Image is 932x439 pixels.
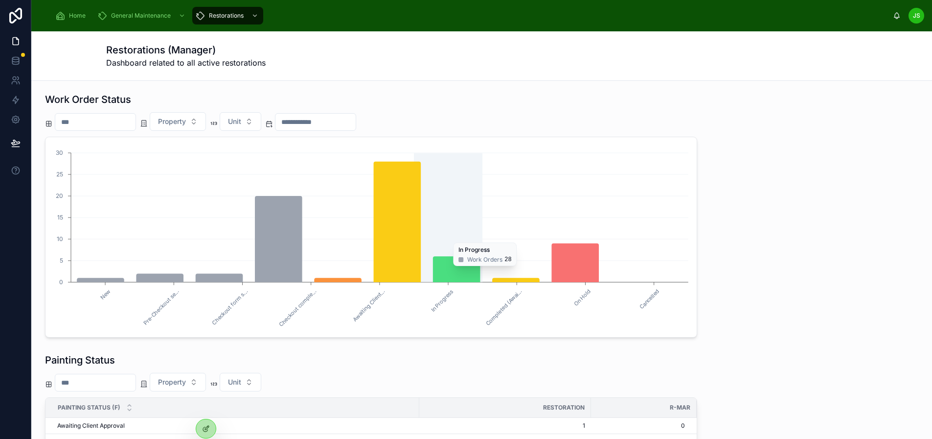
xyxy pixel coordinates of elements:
[430,288,455,314] text: In Progress
[56,149,63,156] tspan: 30
[69,12,86,20] span: Home
[220,373,261,391] button: Select Button
[209,12,244,20] span: Restorations
[57,214,63,221] tspan: 15
[94,7,190,24] a: General Maintenance
[277,288,318,328] text: Checkout comple...
[99,288,112,301] text: New
[210,288,249,326] text: Checkout form s...
[106,43,266,57] h1: Restorations (Manager)
[56,171,63,178] tspan: 25
[45,418,419,434] td: Awaiting Client Approval
[572,288,592,308] text: On Hold
[52,7,92,24] a: Home
[670,404,690,412] span: R-MAR
[158,117,186,126] span: Property
[638,288,660,311] text: Cancelled
[57,235,63,243] tspan: 10
[56,192,63,199] tspan: 20
[142,288,180,326] text: Pre-Checkout se...
[45,353,115,367] h1: Painting Status
[59,278,63,286] tspan: 0
[47,5,893,26] div: scrollable content
[913,12,920,20] span: JS
[228,117,241,126] span: Unit
[351,288,386,323] text: Awaiting Client...
[58,404,120,412] span: Painting Status (F)
[106,57,266,69] span: Dashboard related to all active restorations
[45,93,131,106] h1: Work Order Status
[158,377,186,387] span: Property
[591,418,696,434] td: 0
[228,377,241,387] span: Unit
[419,418,591,434] td: 1
[111,12,171,20] span: General Maintenance
[51,143,691,331] div: chart
[484,288,523,327] text: Completed (Awai...
[150,112,206,131] button: Select Button
[150,373,206,391] button: Select Button
[192,7,263,24] a: Restorations
[220,112,261,131] button: Select Button
[60,257,63,264] tspan: 5
[543,404,585,412] span: Restoration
